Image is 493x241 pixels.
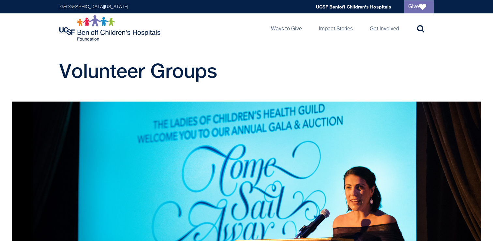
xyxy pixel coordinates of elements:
[314,13,358,43] a: Impact Stories
[59,59,217,82] span: Volunteer Groups
[404,0,434,13] a: Give
[59,15,162,41] img: Logo for UCSF Benioff Children's Hospitals Foundation
[316,4,391,9] a: UCSF Benioff Children's Hospitals
[365,13,404,43] a: Get Involved
[59,5,128,9] a: [GEOGRAPHIC_DATA][US_STATE]
[266,13,307,43] a: Ways to Give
